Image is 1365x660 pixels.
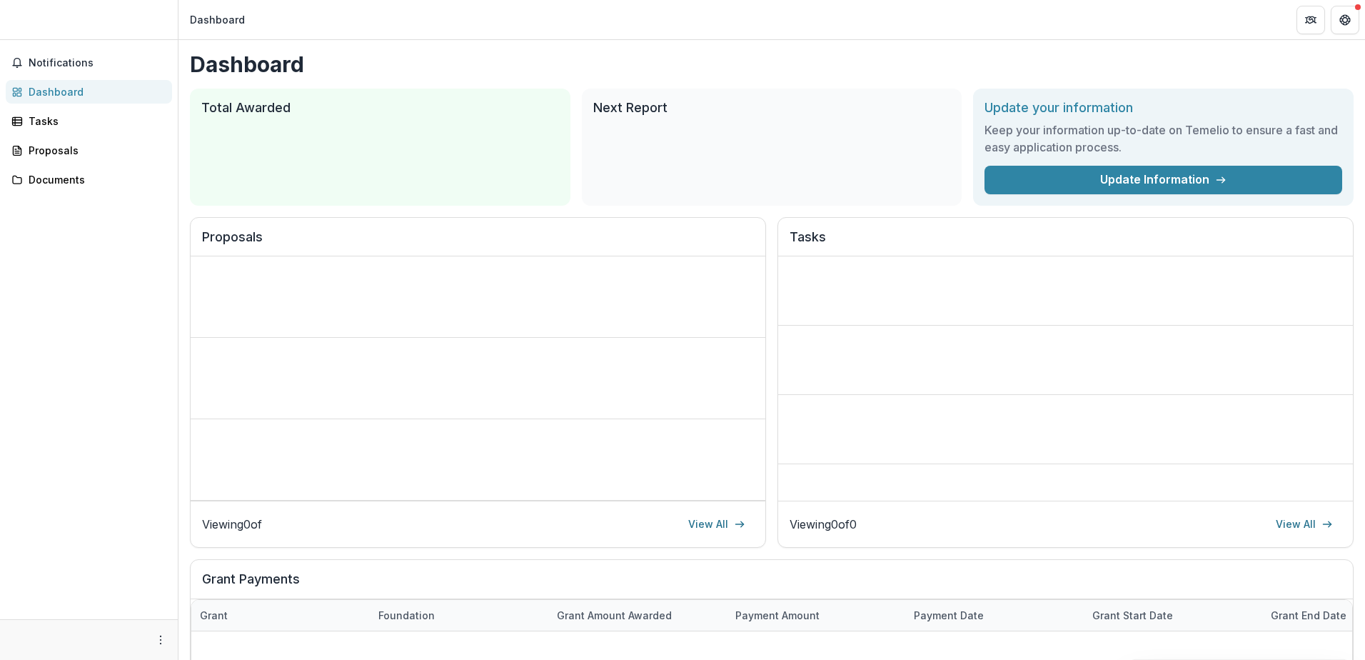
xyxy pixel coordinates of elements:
button: More [152,631,169,649]
h3: Keep your information up-to-date on Temelio to ensure a fast and easy application process. [984,121,1342,156]
nav: breadcrumb [184,9,251,30]
p: Viewing 0 of 0 [790,516,857,533]
a: Proposals [6,139,172,162]
h2: Proposals [202,229,754,256]
button: Notifications [6,51,172,74]
h1: Dashboard [190,51,1354,77]
h2: Update your information [984,100,1342,116]
a: Dashboard [6,80,172,104]
h2: Tasks [790,229,1341,256]
button: Get Help [1331,6,1359,34]
a: Tasks [6,109,172,133]
div: Dashboard [29,84,161,99]
div: Proposals [29,143,161,158]
h2: Next Report [593,100,951,116]
a: View All [1267,513,1341,536]
h2: Grant Payments [202,571,1341,599]
button: Partners [1296,6,1325,34]
a: Update Information [984,166,1342,194]
div: Tasks [29,114,161,129]
span: Notifications [29,57,166,69]
a: Documents [6,168,172,191]
h2: Total Awarded [201,100,559,116]
a: View All [680,513,754,536]
div: Dashboard [190,12,245,27]
div: Documents [29,172,161,187]
p: Viewing 0 of [202,516,262,533]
